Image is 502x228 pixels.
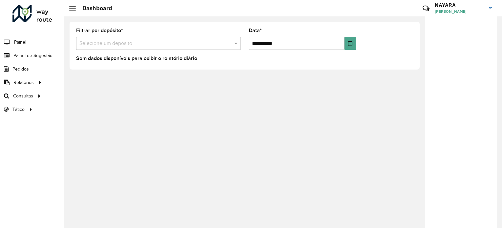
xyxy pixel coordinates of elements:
label: Filtrar por depósito [76,27,123,34]
h2: Dashboard [76,5,112,12]
label: Sem dados disponíveis para exibir o relatório diário [76,54,197,62]
h3: NAYARA [435,2,484,8]
label: Data [249,27,262,34]
button: Choose Date [345,37,356,50]
span: Pedidos [12,66,29,73]
span: Painel de Sugestão [13,52,52,59]
span: Consultas [13,93,33,99]
a: Contato Rápido [419,1,433,15]
span: Relatórios [13,79,34,86]
span: Tático [12,106,25,113]
span: Painel [14,39,26,46]
span: [PERSON_NAME] [435,9,484,14]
